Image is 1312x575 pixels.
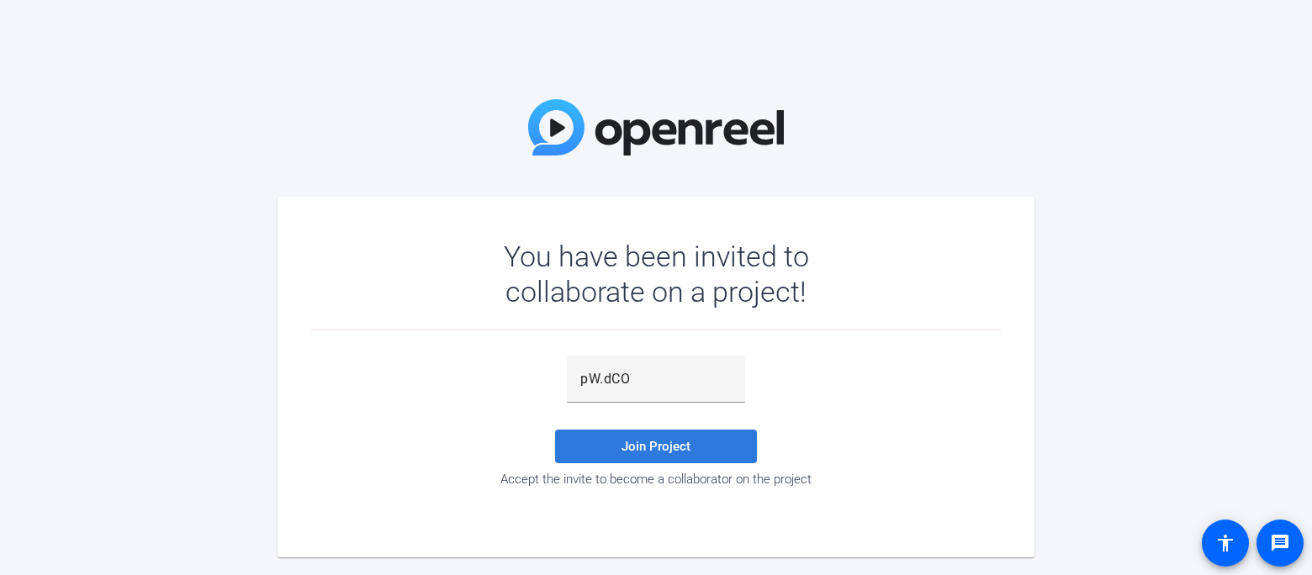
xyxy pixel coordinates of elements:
[311,472,1001,487] div: Accept the invite to become a collaborator on the project
[580,369,732,389] input: Password
[622,439,690,454] span: Join Project
[1215,533,1235,553] mat-icon: accessibility
[555,430,757,463] button: Join Project
[455,239,858,309] div: You have been invited to collaborate on a project!
[1270,533,1290,553] mat-icon: message
[528,99,784,156] img: OpenReel Logo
